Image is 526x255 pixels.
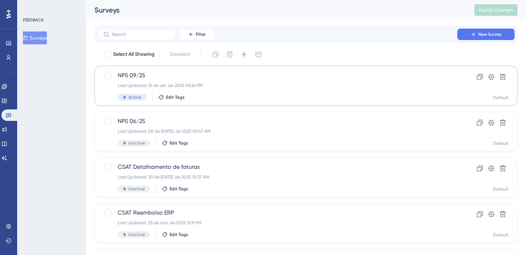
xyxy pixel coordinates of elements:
span: NPS 06/25 [118,117,437,126]
span: New Survey [478,31,501,37]
span: CSAT Reembolso ERP [118,209,437,217]
div: Last Updated: 10 de set. de 2025 06:26 PM [118,83,437,88]
button: New Survey [457,29,515,40]
div: Default [493,232,508,238]
span: Edit Tags [166,94,185,100]
button: Edit Tags [162,232,188,237]
button: Edit Tags [158,94,185,100]
div: Last Updated: 30 de [DATE]. de 2025 10:27 AM [118,174,437,180]
button: Edit Tags [162,186,188,192]
button: Filter [179,29,215,40]
div: Last Updated: 23 de mai. de 2025 12:11 PM [118,220,437,226]
span: Publish Changes [479,7,513,13]
button: Publish Changes [474,4,517,16]
span: Filter [196,31,206,37]
div: Surveys [94,5,457,15]
button: Deselect [164,48,196,61]
div: Default [493,141,508,146]
div: Last Updated: 08 de [DATE]. de 2025 09:47 AM [118,128,437,134]
div: Default [493,95,508,100]
span: Inactive [128,186,145,192]
span: Inactive [128,232,145,237]
div: Default [493,186,508,192]
span: NPS 09/25 [118,71,437,80]
input: Search [112,32,170,37]
span: Edit Tags [170,140,188,146]
span: Edit Tags [170,232,188,237]
span: Active [128,94,141,100]
button: Edit Tags [162,140,188,146]
span: Edit Tags [170,186,188,192]
div: FEEDBACK [23,17,44,23]
span: Deselect [170,50,190,59]
span: CSAT Detalhamento de faturas [118,163,437,171]
span: Select All Showing [113,50,155,59]
button: Surveys [23,31,47,44]
span: Inactive [128,140,145,146]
